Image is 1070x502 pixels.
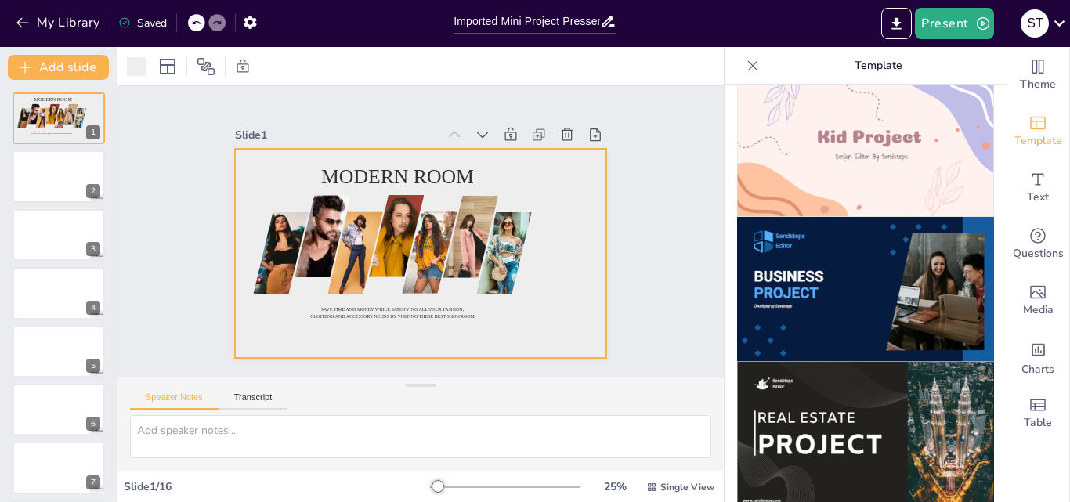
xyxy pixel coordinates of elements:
div: 6 [13,384,105,435]
div: 2 [86,184,100,198]
div: 4 [86,301,100,315]
span: Questions [1013,245,1064,262]
div: 1 [86,125,100,139]
div: Add images, graphics, shapes or video [1007,273,1069,329]
div: Add text boxes [1007,160,1069,216]
span: Single View [660,481,714,493]
span: Modern room [384,242,536,311]
div: S T [1021,9,1049,38]
div: 7 [86,475,100,489]
button: Add slide [8,55,109,80]
div: 7 [13,442,105,493]
span: Save time and money while satisfying all your fashion, clothing and accessory needs by visiting t... [31,132,72,135]
p: Template [765,47,991,85]
div: Add ready made slides [1007,103,1069,160]
div: 4 [13,267,105,319]
span: Table [1024,414,1052,432]
input: Insert title [454,10,600,33]
button: Speaker Notes [130,392,219,410]
span: Charts [1021,361,1054,378]
div: Add a table [1007,385,1069,442]
img: thumb-10.png [737,217,994,362]
div: Layout [155,54,180,79]
button: S T [1021,8,1049,39]
button: My Library [12,10,107,35]
div: 2 [13,150,105,202]
span: Template [1014,132,1062,150]
div: 6 [86,417,100,431]
div: 3 [13,209,105,261]
div: Get real-time input from your audience [1007,216,1069,273]
span: Modern room [34,96,71,102]
span: Theme [1020,76,1056,93]
span: Save time and money while satisfying all your fashion, clothing and accessory needs by visiting t... [342,114,500,173]
div: 3 [86,242,100,256]
div: 5 [86,359,100,373]
div: 25 % [596,479,634,494]
span: Position [197,57,215,76]
div: Saved [118,16,167,31]
div: Add charts and graphs [1007,329,1069,385]
div: 5 [13,326,105,377]
span: Text [1027,189,1049,206]
div: Slide 1 [432,258,630,335]
img: thumb-9.png [737,72,994,217]
button: Present [915,8,993,39]
div: Slide 1 / 16 [124,479,430,494]
span: Media [1023,302,1054,319]
button: Transcript [219,392,288,410]
button: Export to PowerPoint [881,8,912,39]
div: 1 [13,92,105,144]
div: Change the overall theme [1007,47,1069,103]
